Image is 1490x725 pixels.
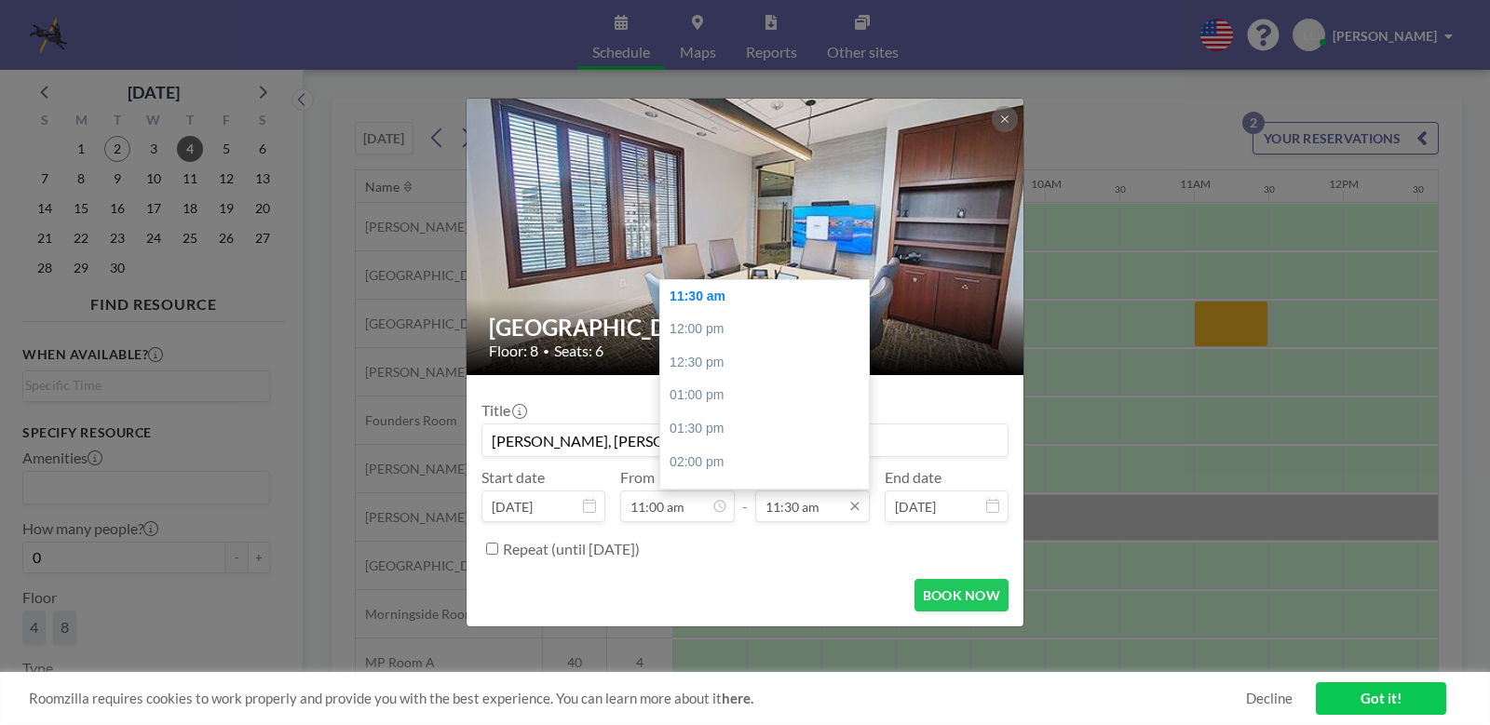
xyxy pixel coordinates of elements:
[1316,682,1446,715] a: Got it!
[503,540,640,558] label: Repeat (until [DATE])
[742,475,748,516] span: -
[481,468,545,487] label: Start date
[660,346,878,380] div: 12:30 pm
[489,342,538,360] span: Floor: 8
[660,412,878,446] div: 01:30 pm
[660,478,878,512] div: 02:30 pm
[482,424,1008,456] input: Laura's reservation
[29,690,1246,707] span: Roomzilla requires cookies to work properly and provide you with the best experience. You can lea...
[722,690,753,706] a: here.
[660,379,878,412] div: 01:00 pm
[554,342,603,360] span: Seats: 6
[481,401,525,420] label: Title
[467,27,1025,447] img: 537.jpg
[620,468,655,487] label: From
[1246,690,1293,707] a: Decline
[885,468,941,487] label: End date
[543,344,549,358] span: •
[489,314,1003,342] h2: [GEOGRAPHIC_DATA]
[660,446,878,479] div: 02:00 pm
[660,313,878,346] div: 12:00 pm
[660,280,878,314] div: 11:30 am
[914,579,1009,611] button: BOOK NOW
